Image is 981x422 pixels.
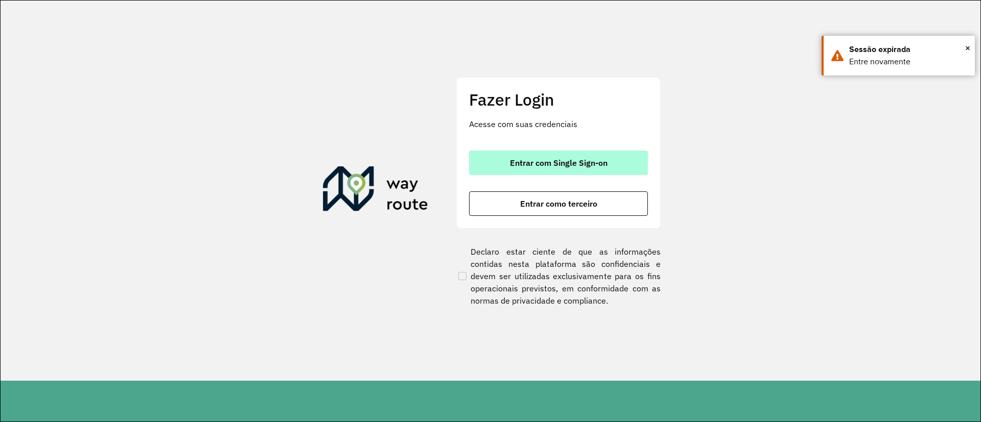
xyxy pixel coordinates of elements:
[469,118,648,130] p: Acesse com suas credenciais
[456,245,661,307] label: Declaro estar ciente de que as informações contidas nesta plataforma são confidenciais e devem se...
[469,191,648,216] button: button
[965,40,970,56] button: Close
[965,40,970,56] span: ×
[469,151,648,175] button: button
[323,166,428,215] img: Roteirizador AmbevTech
[520,200,597,208] span: Entrar como terceiro
[510,159,608,167] span: Entrar com Single Sign-on
[849,43,967,56] div: Sessão expirada
[849,56,967,68] div: Entre novamente
[469,90,648,109] h2: Fazer Login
